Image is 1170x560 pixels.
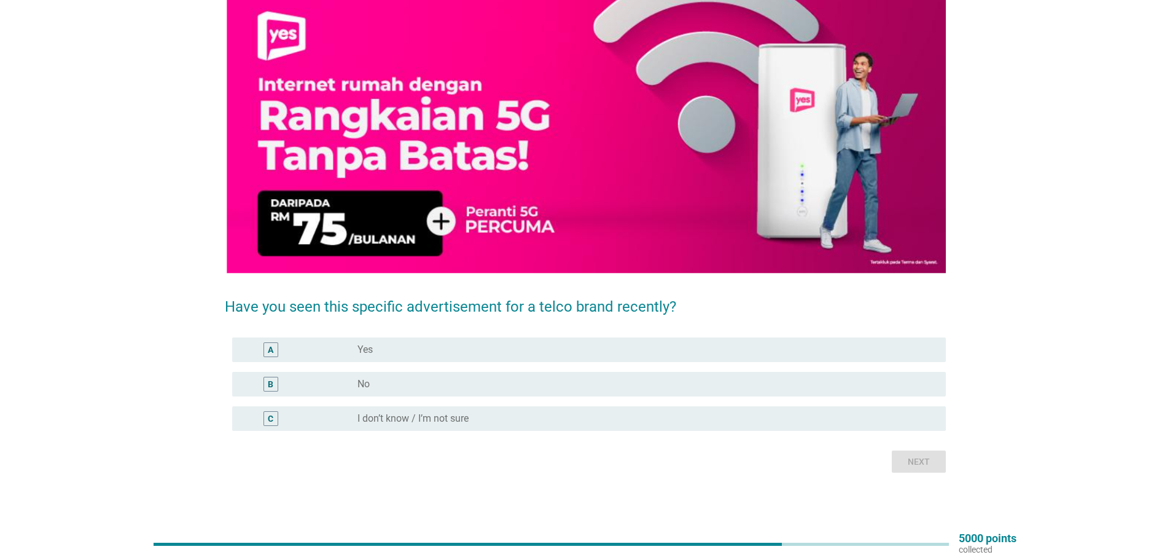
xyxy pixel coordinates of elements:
label: I don’t know / I’m not sure [357,412,469,425]
p: 5000 points [959,533,1016,544]
div: B [268,378,273,391]
h2: Have you seen this specific advertisement for a telco brand recently? [225,283,946,318]
div: C [268,412,273,425]
label: No [357,378,370,390]
p: collected [959,544,1016,555]
label: Yes [357,344,373,356]
div: A [268,344,273,357]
